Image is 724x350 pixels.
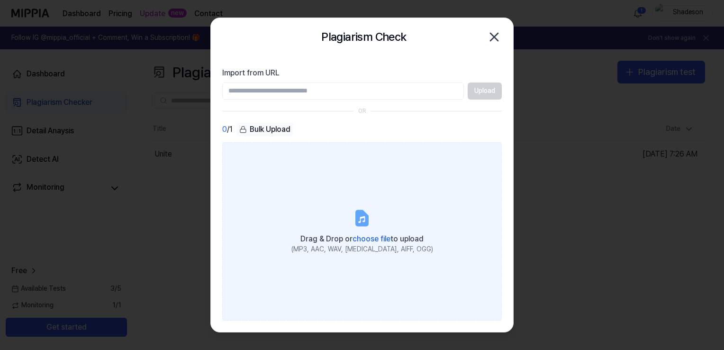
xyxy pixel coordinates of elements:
button: Bulk Upload [236,123,293,137]
span: 0 [222,124,227,135]
span: Drag & Drop or to upload [300,234,424,243]
div: / 1 [222,123,233,137]
h2: Plagiarism Check [321,28,406,46]
span: choose file [353,234,390,243]
div: OR [358,107,366,115]
label: Import from URL [222,67,502,79]
div: (MP3, AAC, WAV, [MEDICAL_DATA], AIFF, OGG) [291,245,433,254]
